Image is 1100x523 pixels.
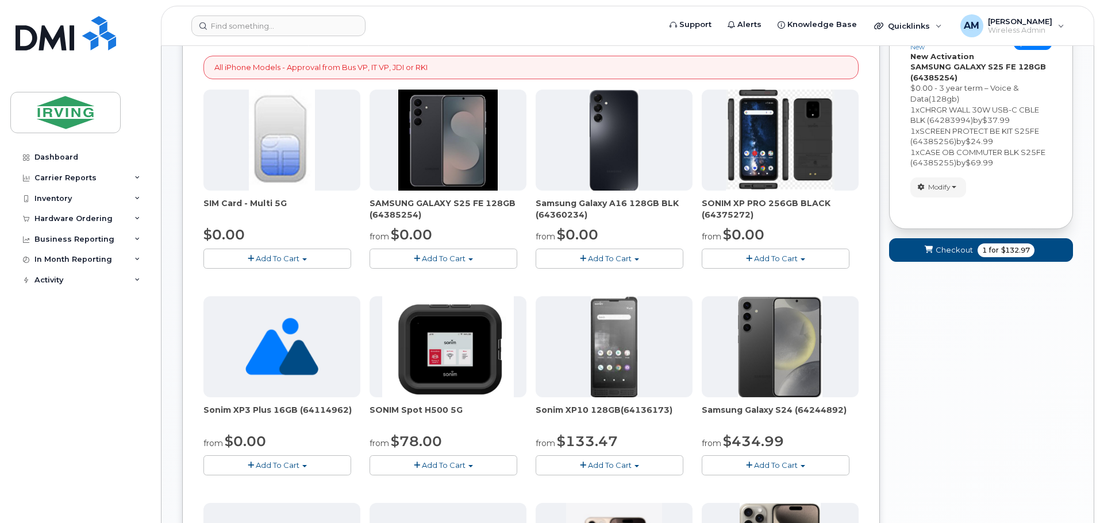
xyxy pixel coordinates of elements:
span: Add To Cart [256,254,299,263]
img: A16_-_JDI.png [590,90,639,191]
span: for [987,245,1001,255]
div: Sonim XP10 128GB(64136173) [536,404,693,427]
span: Add To Cart [588,254,632,263]
button: Add To Cart [702,455,849,475]
small: new [910,43,925,51]
strong: SAMSUNG GALAXY S25 FE 128GB (64385254) [910,62,1046,82]
span: 1 [910,105,916,114]
span: Alerts [737,19,761,30]
a: Knowledge Base [770,13,865,36]
img: no_image_found-2caef05468ed5679b831cfe6fc140e25e0c280774317ffc20a367ab7fd17291e.png [245,296,318,397]
small: from [370,438,389,448]
div: Samsung Galaxy S24 (64244892) [702,404,859,427]
small: from [203,438,223,448]
small: from [702,438,721,448]
span: Add To Cart [754,460,798,470]
span: 1 [910,148,916,157]
div: Sonim XP3 Plus 16GB (64114962) [203,404,360,427]
span: Checkout [936,245,973,255]
div: Quicklinks [866,14,950,37]
input: Find something... [191,16,366,36]
span: [PERSON_NAME] [988,17,1052,26]
span: Add To Cart [422,460,466,470]
span: Add To Cart [256,460,299,470]
div: Samsung Galaxy A16 128GB BLK (64360234) [536,197,693,220]
span: $78.00 [391,433,442,450]
span: $0.00 [225,433,266,450]
img: 00D627D4-43E9-49B7-A367-2C99342E128C.jpg [249,90,314,191]
span: Add To Cart [422,254,466,263]
button: Add To Cart [203,455,351,475]
img: XP10.jpg [591,296,637,397]
div: $0.00 - 3 year term – Voice & Data(128gb) [910,83,1052,104]
div: SIM Card - Multi 5G [203,197,360,220]
span: 1 [982,245,987,255]
span: 1 [910,126,916,135]
button: Add To Cart [370,455,517,475]
span: SCREEN PROTECT BE KIT S25FE (64385256) [910,126,1039,146]
span: $24.99 [966,137,993,146]
button: Add To Cart [536,249,683,269]
img: SONIM.png [382,296,514,397]
strong: New Activation [910,52,974,61]
small: from [370,231,389,242]
span: $0.00 [723,226,764,243]
div: x by [910,104,1052,126]
span: Add To Cart [754,254,798,263]
a: Alerts [720,13,770,36]
span: Knowledge Base [787,19,857,30]
button: Checkout 1 for $132.97 [889,238,1073,262]
small: from [536,231,555,242]
span: $0.00 [203,226,245,243]
img: s24.jpg [738,296,822,397]
div: x by [910,147,1052,168]
small: from [536,438,555,448]
span: CHRGR WALL 30W USB-C CBLE BLK (64283994) [910,105,1039,125]
div: SAMSUNG GALAXY S25 FE 128GB (64385254) [370,197,526,220]
div: x by [910,126,1052,147]
span: AM [964,19,979,33]
span: $133.47 [557,433,618,450]
button: Add To Cart [702,249,849,269]
img: image-20250915-182548.jpg [398,90,498,191]
span: Quicklinks [888,21,930,30]
span: $0.00 [391,226,432,243]
div: Ashfaq Mehnaz [952,14,1072,37]
span: Add To Cart [588,460,632,470]
button: Add To Cart [370,249,517,269]
button: Add To Cart [536,455,683,475]
span: $0.00 [557,226,598,243]
span: Support [679,19,711,30]
span: Wireless Admin [988,26,1052,35]
span: $434.99 [723,433,784,450]
span: $37.99 [982,115,1010,125]
small: from [702,231,721,242]
button: Add To Cart [203,249,351,269]
p: All iPhone Models - Approval from Bus VP, IT VP, JDI or RKI [214,62,428,73]
span: CASE OB COMMUTER BLK S25FE (64385255) [910,148,1045,168]
a: Support [661,13,720,36]
div: SONIM XP PRO 256GB BLACK (64375272) [702,197,859,220]
span: $69.99 [966,158,993,167]
span: Modify [928,182,951,192]
button: Modify [910,177,966,197]
img: SONIM_XP_PRO_-_JDIRVING.png [726,90,834,191]
span: $132.97 [1001,245,1030,255]
div: SONIM Spot H500 5G [370,404,526,427]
